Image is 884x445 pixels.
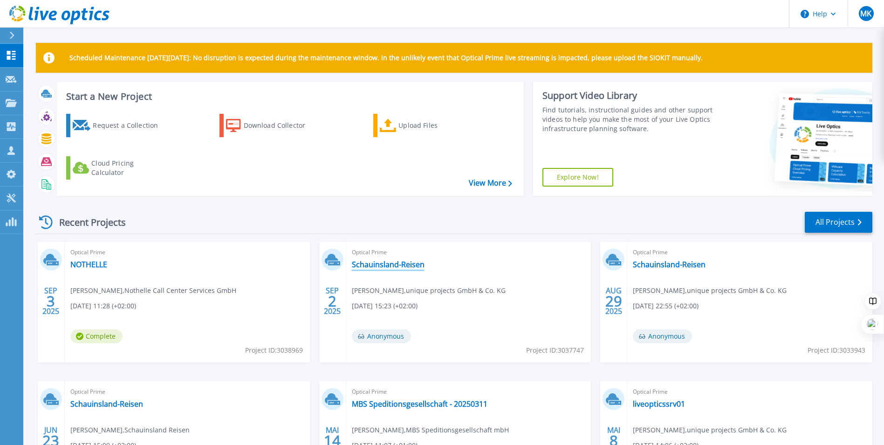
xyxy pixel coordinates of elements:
span: [PERSON_NAME] , Nothelle Call Center Services GmbH [70,285,236,296]
span: [PERSON_NAME] , unique projects GmbH & Co. KG [633,425,787,435]
a: Upload Files [373,114,477,137]
span: Optical Prime [70,247,304,257]
span: [PERSON_NAME] , unique projects GmbH & Co. KG [352,285,506,296]
div: Request a Collection [93,116,167,135]
span: Project ID: 3033943 [808,345,865,355]
div: Download Collector [244,116,318,135]
div: Cloud Pricing Calculator [91,159,166,177]
span: Complete [70,329,123,343]
span: 8 [610,437,618,445]
div: SEP 2025 [42,284,60,318]
a: Schauinsland-Reisen [70,399,143,409]
span: 29 [605,297,622,305]
span: Anonymous [352,329,411,343]
span: 3 [47,297,55,305]
span: 2 [328,297,336,305]
span: Optical Prime [352,247,586,257]
span: Optical Prime [352,387,586,397]
span: [DATE] 11:28 (+02:00) [70,301,136,311]
a: Request a Collection [66,114,170,137]
div: Find tutorials, instructional guides and other support videos to help you make the most of your L... [542,105,715,133]
span: Optical Prime [633,247,867,257]
a: Cloud Pricing Calculator [66,156,170,180]
span: Project ID: 3038969 [245,345,303,355]
span: Anonymous [633,329,692,343]
div: SEP 2025 [323,284,341,318]
a: Explore Now! [542,168,613,187]
a: NOTHELLE [70,260,107,269]
a: All Projects [805,212,872,233]
span: 23 [42,437,59,445]
span: Optical Prime [633,387,867,397]
span: [DATE] 22:55 (+02:00) [633,301,699,311]
div: Support Video Library [542,90,715,102]
span: [PERSON_NAME] , MBS Speditionsgesellschaft mbH [352,425,509,435]
span: Project ID: 3037747 [526,345,584,355]
a: MBS Speditionsgesellschaft - 20250311 [352,399,487,409]
a: liveopticssrv01 [633,399,685,409]
a: Schauinsland-Reisen [352,260,425,269]
p: Scheduled Maintenance [DATE][DATE]: No disruption is expected during the maintenance window. In t... [69,54,703,62]
div: Recent Projects [36,211,138,234]
span: [PERSON_NAME] , unique projects GmbH & Co. KG [633,285,787,296]
span: MK [860,10,871,17]
a: Download Collector [219,114,323,137]
span: [DATE] 15:23 (+02:00) [352,301,418,311]
span: 14 [324,437,341,445]
span: Optical Prime [70,387,304,397]
h3: Start a New Project [66,91,512,102]
a: Schauinsland-Reisen [633,260,706,269]
span: [PERSON_NAME] , Schauinsland Reisen [70,425,190,435]
a: View More [469,179,512,188]
div: AUG 2025 [605,284,623,318]
div: Upload Files [398,116,473,135]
